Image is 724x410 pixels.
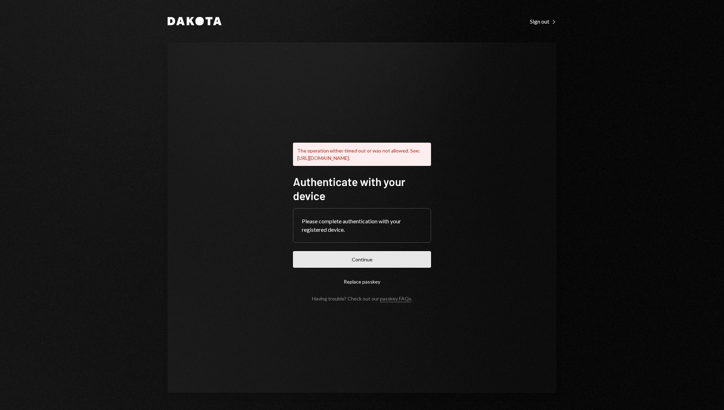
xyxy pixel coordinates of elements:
h1: Authenticate with your device [293,174,431,203]
a: passkey FAQs [380,296,411,302]
button: Replace passkey [293,273,431,290]
div: The operation either timed out or was not allowed. See: [URL][DOMAIN_NAME]. [293,143,431,166]
div: Sign out [530,18,556,25]
div: Having trouble? Check out our . [312,296,412,302]
a: Sign out [530,17,556,25]
button: Continue [293,251,431,268]
div: Please complete authentication with your registered device. [302,217,422,234]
